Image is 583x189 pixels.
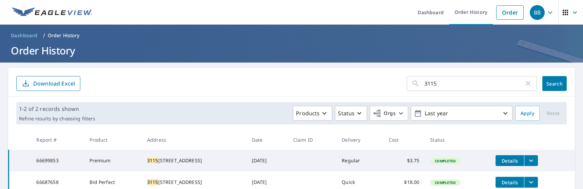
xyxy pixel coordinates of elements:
th: Product [84,130,142,150]
th: Claim ID [288,130,336,150]
h1: Order History [8,44,575,57]
div: [STREET_ADDRESS] [147,157,241,164]
th: Report # [31,130,84,150]
button: Orgs [370,106,408,121]
div: [STREET_ADDRESS] [147,179,241,186]
button: Products [293,106,332,121]
mark: 3115 [147,179,158,185]
button: detailsBtn-66699853 [496,155,524,166]
button: Last year [411,106,512,121]
span: Completed [431,180,460,185]
span: Search [548,80,561,87]
p: Products [296,109,320,117]
img: EV Logo [12,7,92,18]
span: Completed [431,159,460,163]
td: 66699853 [31,150,84,171]
p: Last year [422,108,501,119]
p: 1-2 of 2 records shown [19,105,95,113]
span: Details [500,179,520,186]
button: Status [335,106,367,121]
p: Order History [48,32,80,39]
button: detailsBtn-66687658 [496,177,524,188]
td: $3.75 [383,150,425,171]
button: Search [542,76,567,91]
th: Date [246,130,288,150]
p: Status [338,109,355,117]
p: Refine results by choosing filters [19,116,95,122]
th: Address [142,130,246,150]
button: Download Excel [16,76,80,91]
a: Order [496,5,524,20]
td: [DATE] [246,150,288,171]
th: Cost [383,130,425,150]
nav: breadcrumb [8,30,575,41]
th: Status [425,130,490,150]
td: Regular [336,150,383,171]
button: filesDropdownBtn-66699853 [524,155,538,166]
input: Address, Report #, Claim ID, etc. [424,74,524,93]
span: Dashboard [11,32,38,39]
li: / [43,31,45,40]
span: Apply [521,109,534,118]
button: filesDropdownBtn-66687658 [524,177,538,188]
td: Premium [84,150,142,171]
span: Details [500,158,520,164]
button: Apply [515,106,540,121]
a: Dashboard [8,30,40,41]
div: BB [530,5,545,20]
th: Delivery [336,130,383,150]
p: Download Excel [33,80,75,87]
mark: 3115 [147,157,158,164]
span: Orgs [373,109,396,118]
